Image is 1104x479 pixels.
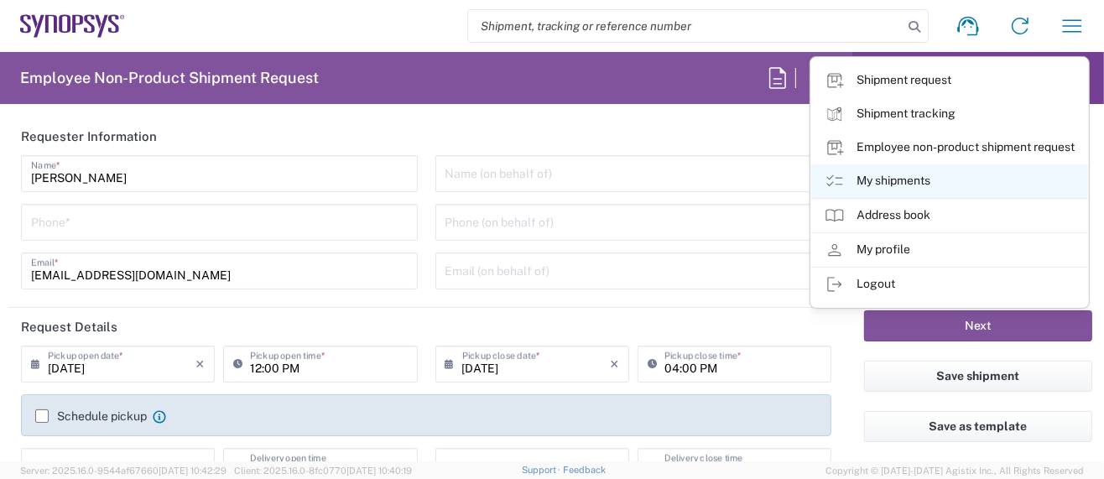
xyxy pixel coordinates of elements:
span: Server: 2025.16.0-9544af67660 [20,466,227,476]
label: Schedule pickup [35,409,147,423]
a: My shipments [811,164,1088,198]
input: Shipment, tracking or reference number [468,10,903,42]
a: Feedback [563,465,606,475]
i: × [610,351,619,377]
a: My profile [811,233,1088,267]
h2: Requester Information [21,128,157,145]
a: Support [522,465,564,475]
a: Logout [811,268,1088,301]
button: Next [864,310,1092,341]
a: Employee non-product shipment request [811,131,1088,164]
a: Shipment tracking [811,97,1088,131]
span: [DATE] 10:40:19 [346,466,412,476]
h2: Request Details [21,319,117,336]
h2: Employee Non-Product Shipment Request [20,68,319,88]
span: [DATE] 10:42:29 [159,466,227,476]
span: Copyright © [DATE]-[DATE] Agistix Inc., All Rights Reserved [825,463,1084,478]
i: × [195,351,205,377]
a: Shipment request [811,64,1088,97]
a: Address book [811,199,1088,232]
span: Client: 2025.16.0-8fc0770 [234,466,412,476]
button: Save as template [864,411,1092,442]
button: Save shipment [864,361,1092,392]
